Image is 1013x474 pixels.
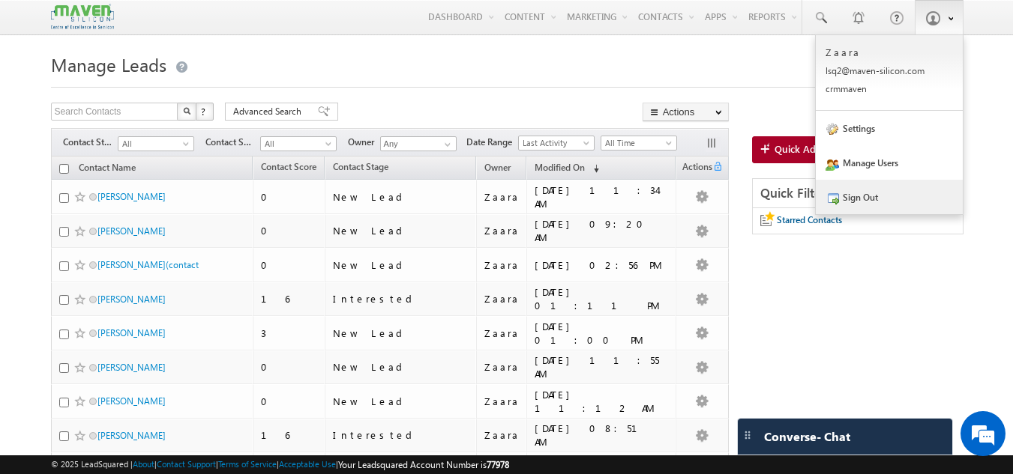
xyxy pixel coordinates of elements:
[325,159,396,178] a: Contact Stage
[279,459,336,469] a: Acceptable Use
[487,459,509,470] span: 77978
[333,360,469,374] div: New Lead
[535,258,669,272] div: [DATE] 02:56 PM
[484,162,511,173] span: Owner
[333,224,469,237] div: New Lead
[253,159,324,178] a: Contact Score
[333,161,388,172] span: Contact Stage
[484,326,520,340] div: Zaara
[261,258,318,272] div: 0
[97,225,166,237] a: [PERSON_NAME]
[436,137,455,152] a: Show All Items
[261,428,318,442] div: 16
[753,179,964,208] div: Quick Filters
[752,136,963,163] a: Quick Add Student
[348,136,380,149] span: Owner
[484,292,520,306] div: Zaara
[133,459,154,469] a: About
[777,214,842,225] span: Starred Contacts
[742,429,754,441] img: carter-drag
[205,136,260,149] span: Contact Source
[183,107,190,115] img: Search
[535,217,669,244] div: [DATE] 09:20 AM
[527,159,607,178] a: Modified On (sorted descending)
[97,430,166,441] a: [PERSON_NAME]
[518,136,595,151] a: Last Activity
[157,459,216,469] a: Contact Support
[261,161,316,172] span: Contact Score
[338,459,509,470] span: Your Leadsquared Account Number is
[261,224,318,237] div: 0
[676,159,712,178] span: Actions
[78,79,252,98] div: Chat with us now
[333,292,469,306] div: Interested
[826,46,953,58] p: Zaara
[333,395,469,408] div: New Lead
[816,145,963,180] a: Manage Users
[333,428,469,442] div: Interested
[484,224,520,237] div: Zaara
[261,292,318,306] div: 16
[826,65,953,76] p: lsq2@ maven -sili con.c om
[535,162,585,173] span: Modified On
[466,136,518,149] span: Date Range
[261,395,318,408] div: 0
[484,395,520,408] div: Zaara
[601,136,673,150] span: All Time
[816,111,963,145] a: Settings
[261,360,318,374] div: 0
[535,422,669,449] div: [DATE] 08:51 AM
[333,258,469,272] div: New Lead
[118,137,190,151] span: All
[587,162,599,174] span: (sorted descending)
[59,164,69,174] input: Check all records
[764,430,850,443] span: Converse - Chat
[25,79,63,98] img: d_60004797649_company_0_60004797649
[643,103,729,121] button: Actions
[97,259,199,270] a: [PERSON_NAME](contact
[233,105,306,118] span: Advanced Search
[484,258,520,272] div: Zaara
[333,190,469,204] div: New Lead
[826,83,953,94] p: crmma ven
[51,458,509,472] span: © 2025 LeadSquared | | | | |
[333,326,469,340] div: New Lead
[71,159,143,179] a: Contact Name
[816,35,963,111] a: Zaara lsq2@maven-silicon.com crmmaven
[535,183,669,210] div: [DATE] 11:34 AM
[816,180,963,214] a: Sign Out
[97,191,166,202] a: [PERSON_NAME]
[51,4,114,30] img: Custom Logo
[260,136,337,151] a: All
[261,326,318,340] div: 3
[63,136,118,149] span: Contact Stage
[484,428,520,442] div: Zaara
[535,320,669,347] div: [DATE] 01:00 PM
[535,388,669,415] div: [DATE] 11:12 AM
[118,136,194,151] a: All
[601,136,677,151] a: All Time
[51,52,166,76] span: Manage Leads
[97,362,166,373] a: [PERSON_NAME]
[261,137,332,151] span: All
[484,360,520,374] div: Zaara
[204,368,272,388] em: Start Chat
[261,190,318,204] div: 0
[196,103,214,121] button: ?
[201,105,208,118] span: ?
[97,294,166,305] a: [PERSON_NAME]
[19,139,274,355] textarea: Type your message and hit 'Enter'
[535,353,669,380] div: [DATE] 11:55 AM
[775,142,861,156] span: Quick Add Student
[97,327,166,338] a: [PERSON_NAME]
[246,7,282,43] div: Minimize live chat window
[519,136,590,150] span: Last Activity
[97,395,166,407] a: [PERSON_NAME]
[484,190,520,204] div: Zaara
[380,136,457,151] input: Type to Search
[535,285,669,312] div: [DATE] 01:11 PM
[218,459,277,469] a: Terms of Service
